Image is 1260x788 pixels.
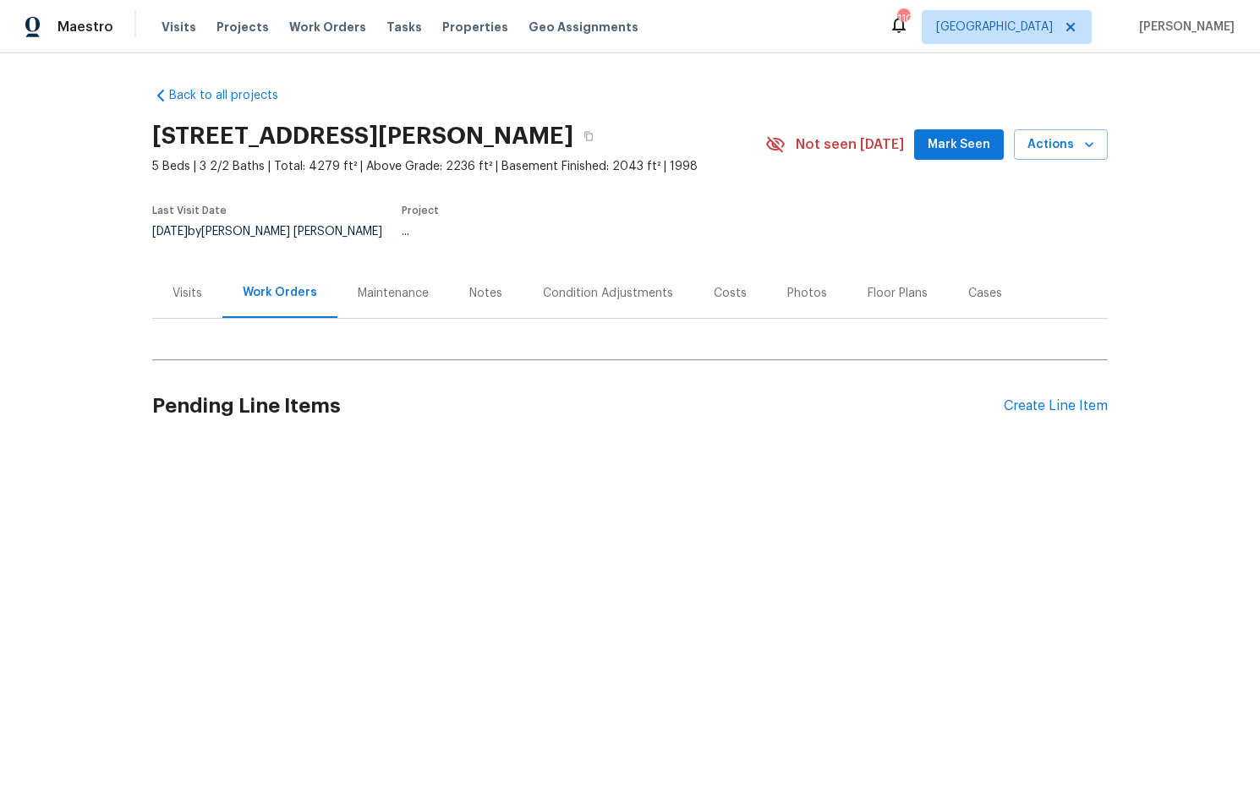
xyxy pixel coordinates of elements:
span: 5 Beds | 3 2/2 Baths | Total: 4279 ft² | Above Grade: 2236 ft² | Basement Finished: 2043 ft² | 1998 [152,158,765,175]
span: Work Orders [289,19,366,36]
span: Mark Seen [928,134,990,156]
div: 110 [897,10,909,27]
span: Not seen [DATE] [796,136,904,153]
span: [GEOGRAPHIC_DATA] [936,19,1053,36]
button: Copy Address [573,121,604,151]
div: Costs [714,285,747,302]
div: ... [402,226,726,238]
h2: Pending Line Items [152,367,1004,446]
div: Cases [968,285,1002,302]
span: [DATE] [152,226,188,238]
span: Tasks [386,21,422,33]
a: Back to all projects [152,87,315,104]
div: Floor Plans [868,285,928,302]
span: Last Visit Date [152,205,227,216]
button: Mark Seen [914,129,1004,161]
div: Visits [173,285,202,302]
h2: [STREET_ADDRESS][PERSON_NAME] [152,128,573,145]
span: Properties [442,19,508,36]
div: Notes [469,285,502,302]
span: Visits [162,19,196,36]
span: Project [402,205,439,216]
div: Maintenance [358,285,429,302]
div: Photos [787,285,827,302]
span: Geo Assignments [529,19,638,36]
div: by [PERSON_NAME] [PERSON_NAME] [152,226,402,258]
div: Condition Adjustments [543,285,673,302]
span: Actions [1027,134,1094,156]
span: Projects [216,19,269,36]
span: [PERSON_NAME] [1132,19,1235,36]
button: Actions [1014,129,1108,161]
div: Create Line Item [1004,398,1108,414]
span: Maestro [58,19,113,36]
div: Work Orders [243,284,317,301]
